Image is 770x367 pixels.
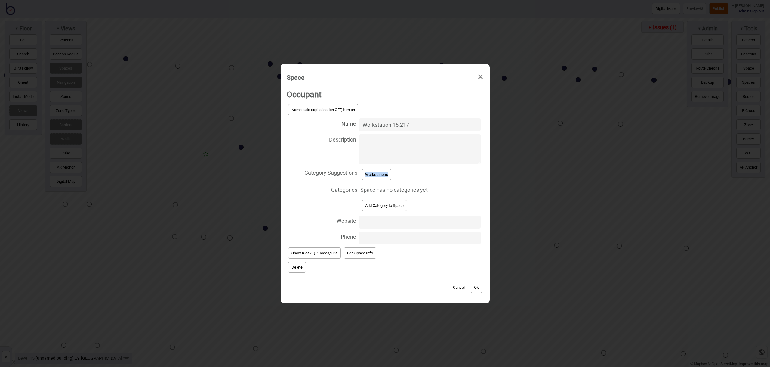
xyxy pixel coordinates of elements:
[450,282,468,293] button: Cancel
[362,200,407,211] button: Add Category to Space
[344,247,376,259] button: Edit Space Info
[362,169,391,180] button: Workstations
[287,133,356,145] span: Description
[287,214,356,226] span: Website
[288,247,341,259] button: Show Kiosk QR Codes/Urls
[287,230,356,242] span: Phone
[359,216,480,229] input: Website
[360,185,481,195] div: Space has no categories yet
[287,166,357,178] span: Category Suggestions
[287,86,484,103] h2: Occupant
[359,118,480,131] input: Name
[359,134,480,164] textarea: Description
[359,232,480,244] input: Phone
[288,262,306,273] button: Delete
[477,67,484,87] span: ×
[287,117,356,129] span: Name
[471,282,482,293] button: Ok
[287,183,357,195] span: Categories
[288,104,358,115] button: Name auto capitalisation OFF, turn on
[287,71,304,84] div: Space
